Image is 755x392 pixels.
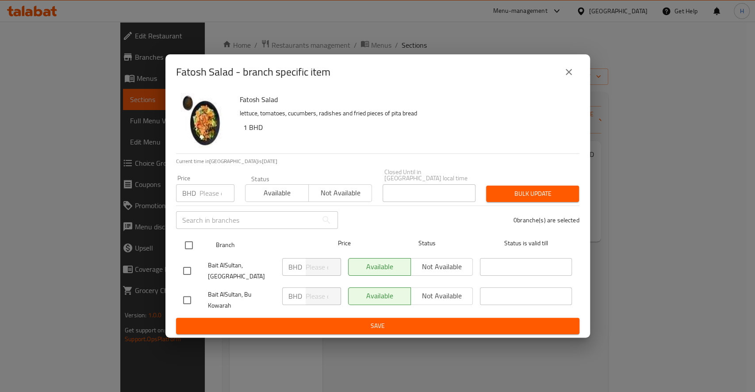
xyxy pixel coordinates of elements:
input: Please enter price [199,184,234,202]
input: Search in branches [176,211,318,229]
span: Bait AlSultan, [GEOGRAPHIC_DATA] [208,260,275,282]
p: BHD [288,262,302,272]
span: Price [315,238,374,249]
h6: Fatosh Salad [240,93,572,106]
button: close [558,61,579,83]
h2: Fatosh Salad - branch specific item [176,65,330,79]
span: Status is valid till [480,238,572,249]
p: Current time in [GEOGRAPHIC_DATA] is [DATE] [176,157,579,165]
input: Please enter price [306,287,341,305]
span: Status [381,238,473,249]
button: Save [176,318,579,334]
p: BHD [182,188,196,198]
span: Branch [216,240,308,251]
button: Bulk update [486,186,579,202]
h6: 1 BHD [243,121,572,133]
p: BHD [288,291,302,301]
span: Save [183,320,572,331]
span: Not available [312,186,368,199]
img: Fatosh Salad [176,93,233,150]
span: Bait AlSultan, Bu Kowarah [208,289,275,311]
p: 0 branche(s) are selected [514,216,579,225]
span: Bulk update [493,188,572,199]
p: lettuce, tomatoes, cucumbers, radishes and fried pieces of pita bread [240,108,572,119]
button: Not available [308,184,372,202]
button: Available [245,184,309,202]
span: Available [249,186,305,199]
input: Please enter price [306,258,341,276]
